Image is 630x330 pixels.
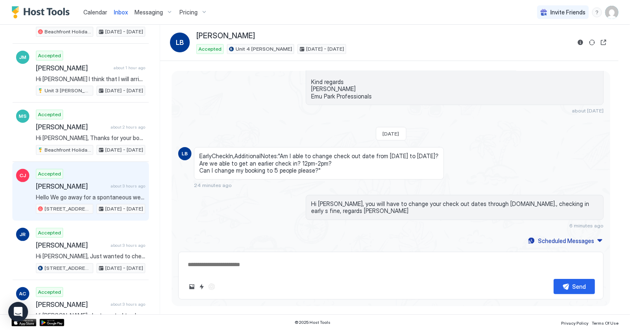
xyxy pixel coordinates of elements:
[111,183,145,189] span: about 3 hours ago
[45,87,91,94] span: Unit 3 [PERSON_NAME]
[12,319,36,326] a: App Store
[573,282,586,291] div: Send
[527,235,604,246] button: Scheduled Messages
[114,9,128,16] span: Inbox
[105,28,143,35] span: [DATE] - [DATE]
[236,45,292,53] span: Unit 4 [PERSON_NAME]
[111,124,145,130] span: about 2 hours ago
[36,194,145,201] span: Hello We go away for a spontaneous weekend as my partner doesn’t have many days off
[197,282,207,292] button: Quick reply
[572,108,604,114] span: about [DATE]
[38,170,61,178] span: Accepted
[554,279,595,294] button: Send
[105,146,143,154] span: [DATE] - [DATE]
[114,8,128,16] a: Inbox
[36,300,107,309] span: [PERSON_NAME]
[20,231,26,238] span: JR
[113,65,145,70] span: about 1 hour ago
[182,150,188,157] span: LB
[19,112,27,120] span: MS
[105,205,143,213] span: [DATE] - [DATE]
[83,9,107,16] span: Calendar
[295,320,331,325] span: © 2025 Host Tools
[38,52,61,59] span: Accepted
[36,241,107,249] span: [PERSON_NAME]
[8,302,28,322] div: Open Intercom Messenger
[196,31,255,41] span: [PERSON_NAME]
[561,318,588,327] a: Privacy Policy
[19,54,26,61] span: JM
[45,205,91,213] span: [STREET_ADDRESS] · Kinka Kottage
[83,8,107,16] a: Calendar
[561,321,588,325] span: Privacy Policy
[105,264,143,272] span: [DATE] - [DATE]
[45,28,91,35] span: Beachfront Holiday Cottage
[36,134,145,142] span: Hi [PERSON_NAME], Thanks for your booking. Please come to [GEOGRAPHIC_DATA], [STREET_ADDRESS][PER...
[36,312,145,319] span: Hi [PERSON_NAME], Just wanted to check in and make sure you have everything you need? Hope you're...
[19,290,26,297] span: AC
[45,264,91,272] span: [STREET_ADDRESS][PERSON_NAME]
[311,200,598,215] span: Hi [PERSON_NAME], you will have to change your check out dates through [DOMAIN_NAME]., checking i...
[306,45,344,53] span: [DATE] - [DATE]
[383,131,399,137] span: [DATE]
[569,222,604,229] span: 6 minutes ago
[40,319,64,326] a: Google Play Store
[538,236,594,245] div: Scheduled Messages
[176,37,184,47] span: LB
[179,9,198,16] span: Pricing
[19,172,26,179] span: CJ
[587,37,597,47] button: Sync reservation
[36,182,107,190] span: [PERSON_NAME]
[12,6,73,19] a: Host Tools Logo
[38,288,61,296] span: Accepted
[36,75,145,83] span: Hi [PERSON_NAME] I think that I will arrive there about 4.30 all being well. Just send me any det...
[38,229,61,236] span: Accepted
[198,45,222,53] span: Accepted
[194,182,232,188] span: 24 minutes ago
[111,243,145,248] span: about 3 hours ago
[550,9,585,16] span: Invite Friends
[599,37,609,47] button: Open reservation
[111,302,145,307] span: about 3 hours ago
[36,253,145,260] span: Hi [PERSON_NAME], Just wanted to check in and make sure you have everything you need? Hope you're...
[36,64,110,72] span: [PERSON_NAME]
[134,9,163,16] span: Messaging
[36,123,107,131] span: [PERSON_NAME]
[592,7,602,17] div: menu
[105,87,143,94] span: [DATE] - [DATE]
[592,318,618,327] a: Terms Of Use
[592,321,618,325] span: Terms Of Use
[187,282,197,292] button: Upload image
[605,6,618,19] div: User profile
[38,111,61,118] span: Accepted
[45,146,91,154] span: Beachfront Holiday Cottage
[576,37,585,47] button: Reservation information
[199,152,439,174] span: EarlyCheckIn,AdditionalNotes:"Am I able to change check out date from [DATE] to [DATE]? Are we ab...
